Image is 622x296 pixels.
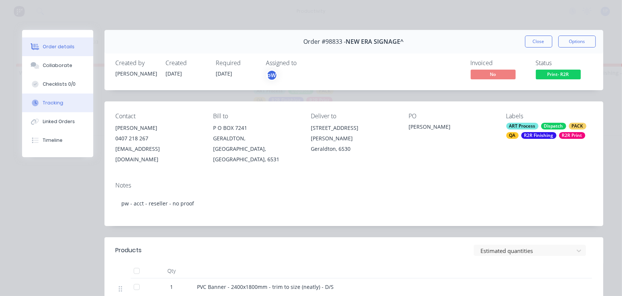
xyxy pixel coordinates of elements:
span: [DATE] [166,70,182,77]
div: Required [216,59,257,67]
button: Linked Orders [22,112,93,131]
div: Timeline [43,137,63,144]
div: Dispatch [541,123,566,129]
div: Products [116,246,142,255]
div: QA [506,132,519,139]
div: [PERSON_NAME]0407 218 267[EMAIL_ADDRESS][DOMAIN_NAME] [116,123,201,165]
div: Created [166,59,207,67]
div: Assigned to [266,59,341,67]
div: GERALDTON, [GEOGRAPHIC_DATA], [GEOGRAPHIC_DATA], 6531 [213,133,299,165]
button: Order details [22,37,93,56]
div: R2R Finishing [521,132,556,139]
div: Collaborate [43,62,72,69]
div: Order details [43,43,75,50]
div: pw - acct - reseller - no proof [116,192,592,215]
div: [EMAIL_ADDRESS][DOMAIN_NAME] [116,144,201,165]
button: Checklists 0/0 [22,75,93,94]
button: Timeline [22,131,93,150]
div: Deliver to [311,113,397,120]
div: Notes [116,182,592,189]
div: [STREET_ADDRESS][PERSON_NAME]Geraldton, 6530 [311,123,397,154]
span: Order #98833 - [304,38,346,45]
span: [DATE] [216,70,233,77]
div: Contact [116,113,201,120]
div: [PERSON_NAME] [409,123,494,133]
div: Geraldton, 6530 [311,144,397,154]
span: 1 [170,283,173,291]
div: [PERSON_NAME] [116,123,201,133]
div: Tracking [43,100,63,106]
div: [STREET_ADDRESS][PERSON_NAME] [311,123,397,144]
button: Print- R2R [536,70,581,81]
div: R2R Print [559,132,585,139]
div: PO [409,113,494,120]
div: Created by [116,59,157,67]
div: Checklists 0/0 [43,81,76,88]
button: pW [266,70,277,81]
span: No [471,70,516,79]
div: ART Process [506,123,538,129]
div: Invoiced [471,59,527,67]
div: [PERSON_NAME] [116,70,157,77]
button: Options [558,36,596,48]
div: PACK [569,123,586,129]
div: P O BOX 7241GERALDTON, [GEOGRAPHIC_DATA], [GEOGRAPHIC_DATA], 6531 [213,123,299,165]
div: Labels [506,113,592,120]
span: PVC Banner - 2400x1800mm - trim to size (neatly) - D/S [197,283,334,290]
div: 0407 218 267 [116,133,201,144]
span: Print- R2R [536,70,581,79]
button: Tracking [22,94,93,112]
div: Status [536,59,592,67]
button: Close [525,36,552,48]
div: Linked Orders [43,118,75,125]
span: NEW ERA SIGNAGE^ [346,38,404,45]
div: P O BOX 7241 [213,123,299,133]
div: Bill to [213,113,299,120]
button: Collaborate [22,56,93,75]
div: Qty [149,263,194,278]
